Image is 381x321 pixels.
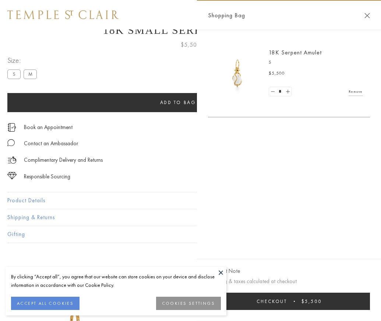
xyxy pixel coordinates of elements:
[257,298,287,304] span: Checkout
[24,123,73,131] a: Book an Appointment
[349,88,363,96] a: Remove
[7,54,40,67] span: Size:
[7,209,374,226] button: Shipping & Returns
[7,10,119,19] img: Temple St. Clair
[208,267,240,276] button: Add Gift Note
[7,93,349,112] button: Add to bag
[181,40,201,50] span: $5,500
[7,172,17,179] img: icon_sourcing.svg
[7,226,374,243] button: Gifting
[269,59,363,66] p: S
[7,24,374,36] h1: 18K Small Serpent Amulet
[269,87,276,96] a: Set quantity to 0
[11,272,221,289] div: By clicking “Accept all”, you agree that our website can store cookies on your device and disclos...
[11,297,80,310] button: ACCEPT ALL COOKIES
[24,69,37,79] label: M
[215,51,260,96] img: P51836-E11SERPPV
[269,70,285,77] span: $5,500
[24,172,70,181] div: Responsible Sourcing
[7,192,374,209] button: Product Details
[208,277,370,286] p: Shipping & taxes calculated at checkout
[7,156,17,165] img: icon_delivery.svg
[7,69,21,79] label: S
[208,293,370,310] button: Checkout $5,500
[208,11,245,20] span: Shopping Bag
[160,99,196,106] span: Add to bag
[269,49,322,56] a: 18K Serpent Amulet
[24,156,103,165] p: Complimentary Delivery and Returns
[24,139,78,148] div: Contact an Ambassador
[156,297,221,310] button: COOKIES SETTINGS
[7,139,15,146] img: MessageIcon-01_2.svg
[284,87,291,96] a: Set quantity to 2
[301,298,322,304] span: $5,500
[364,13,370,18] button: Close Shopping Bag
[7,123,16,132] img: icon_appointment.svg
